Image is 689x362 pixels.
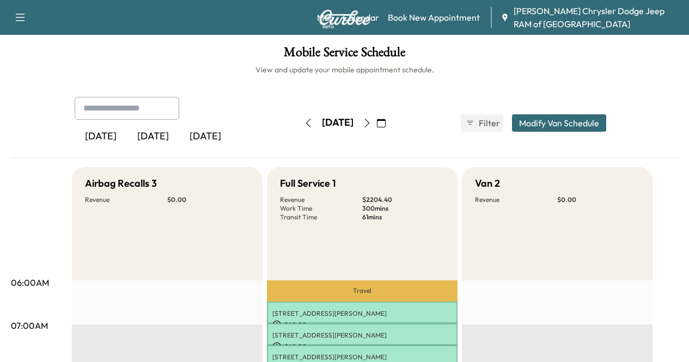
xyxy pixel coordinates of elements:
[343,11,379,24] a: Calendar
[317,11,334,24] a: MapBeta
[179,124,231,149] div: [DATE]
[362,195,444,204] p: $ 2204.40
[272,342,452,352] p: $ 40.00
[272,309,452,318] p: [STREET_ADDRESS][PERSON_NAME]
[322,22,334,30] div: Beta
[388,11,480,24] a: Book New Appointment
[475,176,500,191] h5: Van 2
[280,176,336,191] h5: Full Service 1
[11,64,678,75] h6: View and update your mobile appointment schedule.
[461,114,503,132] button: Filter
[272,320,452,330] p: $ 40.00
[280,204,362,213] p: Work Time
[512,114,606,132] button: Modify Van Schedule
[362,204,444,213] p: 300 mins
[11,46,678,64] h1: Mobile Service Schedule
[280,213,362,222] p: Transit Time
[322,116,353,130] div: [DATE]
[479,116,498,130] span: Filter
[85,195,167,204] p: Revenue
[272,353,452,361] p: [STREET_ADDRESS][PERSON_NAME]
[362,213,444,222] p: 61 mins
[75,124,127,149] div: [DATE]
[475,195,557,204] p: Revenue
[85,176,157,191] h5: Airbag Recalls 3
[11,276,49,289] p: 06:00AM
[127,124,179,149] div: [DATE]
[267,280,458,302] p: Travel
[11,319,48,332] p: 07:00AM
[557,195,639,204] p: $ 0.00
[272,331,452,340] p: [STREET_ADDRESS][PERSON_NAME]
[280,195,362,204] p: Revenue
[167,195,249,204] p: $ 0.00
[514,4,680,30] span: [PERSON_NAME] Chrysler Dodge Jeep RAM of [GEOGRAPHIC_DATA]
